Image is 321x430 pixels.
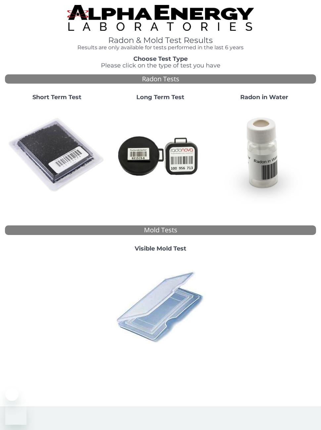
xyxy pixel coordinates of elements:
img: RadoninWater.jpg [215,106,313,204]
span: Please click on the type of test you have [101,62,220,69]
iframe: Button to launch messaging window [5,404,26,425]
h4: Results are only available for tests performed in the last 6 years [67,45,254,51]
iframe: Close message [5,388,19,401]
strong: Visible Mold Test [135,245,186,252]
div: Radon Tests [5,74,316,84]
div: Mold Tests [5,225,316,235]
strong: Choose Test Type [133,55,188,62]
strong: Long Term Test [136,94,184,101]
img: TightCrop.jpg [67,5,254,31]
img: PI42764010.jpg [111,257,209,356]
strong: Short Term Test [32,94,81,101]
img: Radtrak2vsRadtrak3.jpg [111,106,209,204]
img: ShortTerm.jpg [8,106,106,204]
strong: Radon in Water [240,94,288,101]
h1: Radon & Mold Test Results [67,36,254,45]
